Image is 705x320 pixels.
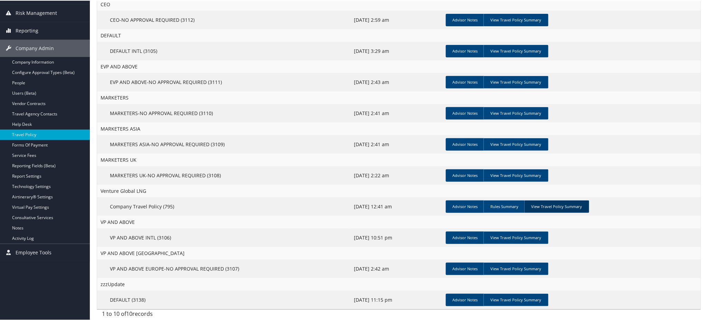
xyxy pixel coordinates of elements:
[16,4,57,21] span: Risk Management
[97,259,351,277] td: VP AND ABOVE EUROPE-NO APPROVAL REQUIRED (3107)
[351,41,443,60] td: [DATE] 3:29 am
[483,169,548,181] a: View Travel Policy Summary
[446,138,485,150] a: Advisor Notes
[97,215,701,228] td: VP AND ABOVE
[351,72,443,91] td: [DATE] 2:43 am
[483,106,548,119] a: View Travel Policy Summary
[97,197,351,215] td: Company Travel Policy (795)
[97,184,701,197] td: Venture Global LNG
[16,243,51,261] span: Employee Tools
[16,39,54,56] span: Company Admin
[97,166,351,184] td: MARKETERS UK-NO APPROVAL REQUIRED (3108)
[16,21,38,39] span: Reporting
[446,262,485,274] a: Advisor Notes
[97,246,701,259] td: VP AND ABOVE [GEOGRAPHIC_DATA]
[351,197,443,215] td: [DATE] 12:41 am
[446,106,485,119] a: Advisor Notes
[483,231,548,243] a: View Travel Policy Summary
[126,309,132,317] span: 10
[97,290,351,309] td: DEFAULT (3138)
[483,75,548,88] a: View Travel Policy Summary
[97,91,701,103] td: MARKETERS
[446,231,485,243] a: Advisor Notes
[351,228,443,246] td: [DATE] 10:51 pm
[483,138,548,150] a: View Travel Policy Summary
[446,200,485,212] a: Advisor Notes
[97,228,351,246] td: VP AND ABOVE INTL (3106)
[97,122,701,134] td: MARKETERS ASIA
[483,200,526,212] a: Rules Summary
[97,41,351,60] td: DEFAULT INTL (3105)
[97,277,701,290] td: zzzUpdate
[97,72,351,91] td: EVP AND ABOVE-NO APPROVAL REQUIRED (3111)
[351,10,443,29] td: [DATE] 2:59 am
[97,153,701,166] td: MARKETERS UK
[97,134,351,153] td: MARKETERS ASIA-NO APPROVAL REQUIRED (3109)
[446,44,485,57] a: Advisor Notes
[351,134,443,153] td: [DATE] 2:41 am
[97,10,351,29] td: CEO-NO APPROVAL REQUIRED (3112)
[446,75,485,88] a: Advisor Notes
[483,44,548,57] a: View Travel Policy Summary
[351,166,443,184] td: [DATE] 2:22 am
[483,293,548,305] a: View Travel Policy Summary
[351,290,443,309] td: [DATE] 11:15 pm
[446,13,485,26] a: Advisor Notes
[483,13,548,26] a: View Travel Policy Summary
[446,293,485,305] a: Advisor Notes
[483,262,548,274] a: View Travel Policy Summary
[524,200,589,212] a: View Travel Policy Summary
[97,103,351,122] td: MARKETERS-NO APPROVAL REQUIRED (3110)
[97,60,701,72] td: EVP AND ABOVE
[351,259,443,277] td: [DATE] 2:42 am
[351,103,443,122] td: [DATE] 2:41 am
[446,169,485,181] a: Advisor Notes
[97,29,701,41] td: DEFAULT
